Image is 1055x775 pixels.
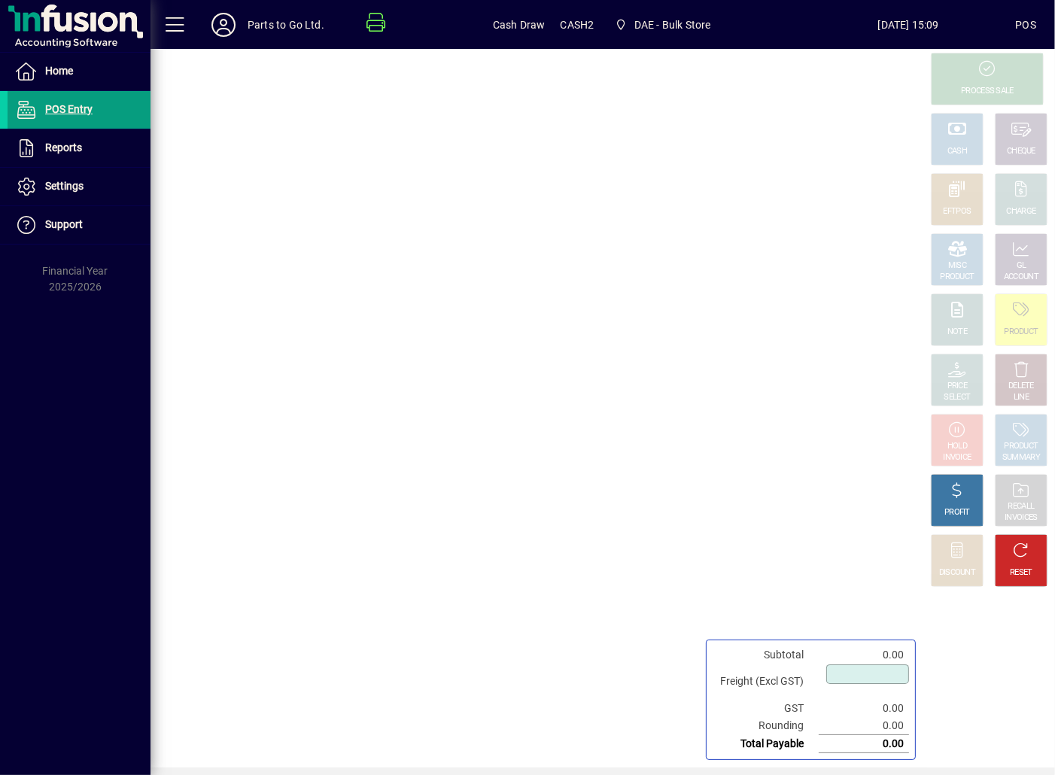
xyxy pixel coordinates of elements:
div: RESET [1010,567,1032,579]
div: DISCOUNT [939,567,975,579]
span: [DATE] 15:09 [801,13,1016,37]
div: CHEQUE [1007,146,1035,157]
a: Reports [8,129,150,167]
div: MISC [948,260,966,272]
div: INVOICES [1005,512,1037,524]
div: PROFIT [944,507,970,518]
div: ACCOUNT [1004,272,1038,283]
div: SUMMARY [1002,452,1040,463]
div: RECALL [1008,501,1035,512]
button: Profile [199,11,248,38]
span: Support [45,218,83,230]
div: PRICE [947,381,968,392]
td: GST [713,700,819,717]
div: PROCESS SALE [961,86,1014,97]
td: 0.00 [819,700,909,717]
span: DAE - Bulk Store [634,13,711,37]
a: Settings [8,168,150,205]
div: PRODUCT [1004,327,1038,338]
td: Total Payable [713,735,819,753]
td: Subtotal [713,646,819,664]
a: Support [8,206,150,244]
div: HOLD [947,441,967,452]
span: Settings [45,180,84,192]
div: CHARGE [1007,206,1036,217]
td: Freight (Excl GST) [713,664,819,700]
div: Parts to Go Ltd. [248,13,324,37]
td: 0.00 [819,646,909,664]
td: 0.00 [819,735,909,753]
a: Home [8,53,150,90]
div: PRODUCT [940,272,974,283]
span: Home [45,65,73,77]
td: Rounding [713,717,819,735]
div: INVOICE [943,452,971,463]
span: Reports [45,141,82,153]
div: EFTPOS [944,206,971,217]
div: NOTE [947,327,967,338]
div: GL [1017,260,1026,272]
div: PRODUCT [1004,441,1038,452]
div: SELECT [944,392,971,403]
div: DELETE [1008,381,1034,392]
div: CASH [947,146,967,157]
div: LINE [1014,392,1029,403]
span: DAE - Bulk Store [609,11,716,38]
span: POS Entry [45,103,93,115]
span: Cash Draw [493,13,546,37]
td: 0.00 [819,717,909,735]
div: POS [1015,13,1036,37]
span: CASH2 [561,13,594,37]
